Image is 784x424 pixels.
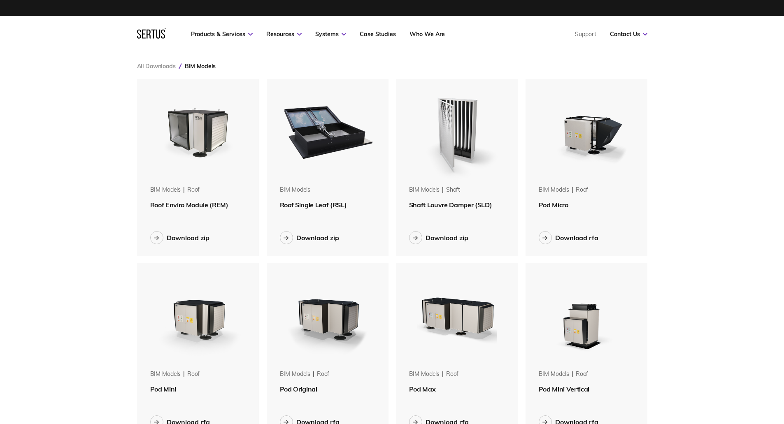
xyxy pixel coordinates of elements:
[167,234,209,242] div: Download zip
[575,30,596,38] a: Support
[446,186,460,194] div: shaft
[409,201,492,209] span: Shaft Louvre Damper (SLD)
[409,30,445,38] a: Who We Are
[266,30,302,38] a: Resources
[191,30,253,38] a: Products & Services
[150,385,176,393] span: Pod Mini
[610,30,647,38] a: Contact Us
[636,329,784,424] iframe: Chat Widget
[539,231,598,244] button: Download rfa
[187,370,200,378] div: roof
[280,370,311,378] div: BIM Models
[280,385,317,393] span: Pod Original
[539,385,590,393] span: Pod Mini Vertical
[280,186,311,194] div: BIM Models
[539,201,568,209] span: Pod Micro
[555,234,598,242] div: Download rfa
[409,231,468,244] button: Download zip
[280,231,339,244] button: Download zip
[360,30,396,38] a: Case Studies
[137,63,176,70] a: All Downloads
[296,234,339,242] div: Download zip
[576,186,588,194] div: roof
[409,385,436,393] span: Pod Max
[539,370,570,378] div: BIM Models
[150,186,181,194] div: BIM Models
[426,234,468,242] div: Download zip
[280,201,347,209] span: Roof Single Leaf (RSL)
[576,370,588,378] div: roof
[317,370,329,378] div: roof
[187,186,200,194] div: roof
[446,370,458,378] div: roof
[150,370,181,378] div: BIM Models
[409,186,440,194] div: BIM Models
[150,201,228,209] span: Roof Enviro Module (REM)
[409,370,440,378] div: BIM Models
[315,30,346,38] a: Systems
[539,186,570,194] div: BIM Models
[150,231,209,244] button: Download zip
